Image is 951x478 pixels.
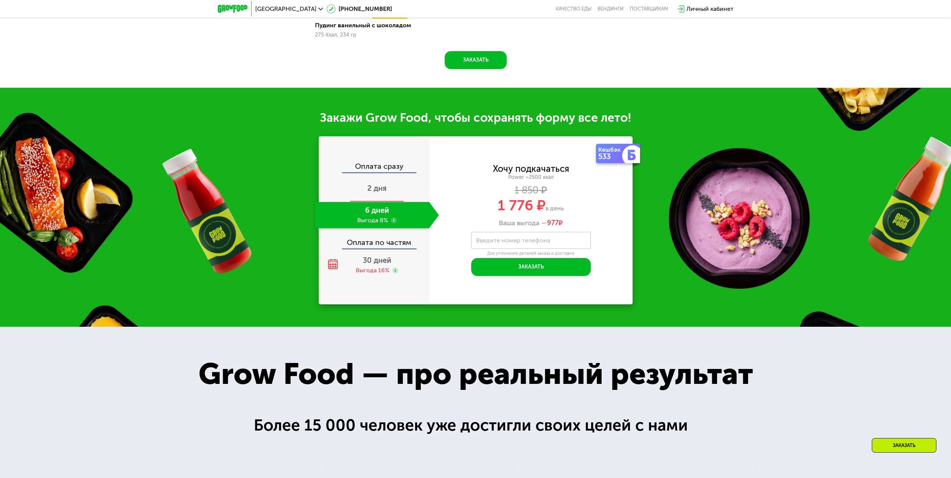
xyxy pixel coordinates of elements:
[367,184,387,193] span: 2 дня
[498,197,546,214] span: 1 776 ₽
[429,186,633,195] div: 1 850 ₽
[547,219,559,227] span: 977
[356,266,389,274] div: Выгода 16%
[445,51,507,69] button: Заказать
[315,32,410,38] div: 275 Ккал, 234 гр
[471,258,591,276] button: Заказать
[556,6,592,12] a: Качество еды
[315,22,416,29] div: Пудинг ванильный с шоколадом
[327,4,392,13] a: [PHONE_NUMBER]
[471,251,591,257] div: Для уточнения деталей заказа и доставки
[598,6,624,12] a: Вендинги
[176,351,775,397] div: Grow Food — про реальный результат
[319,162,429,172] div: Оплата сразу
[319,231,429,248] div: Оплата по частям
[598,147,624,153] div: Кешбэк
[493,165,569,173] div: Хочу подкачаться
[598,153,624,160] div: 533
[363,256,391,265] span: 30 дней
[476,238,550,242] label: Введите номер телефона
[254,413,698,438] div: Более 15 000 человек уже достигли своих целей с нами
[686,4,734,13] div: Личный кабинет
[546,205,564,212] span: в день
[547,219,563,227] span: ₽
[255,6,317,12] span: [GEOGRAPHIC_DATA]
[429,174,633,181] div: Power ~2500 ккал
[429,219,633,227] div: Ваша выгода —
[872,438,936,453] div: Заказать
[630,6,668,12] div: поставщикам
